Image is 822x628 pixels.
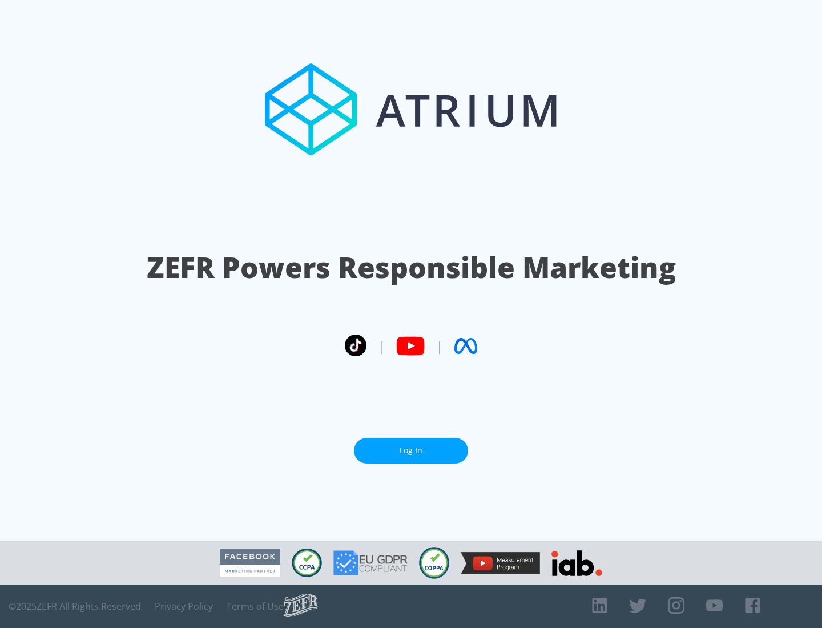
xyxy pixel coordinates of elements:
span: | [378,337,385,355]
img: YouTube Measurement Program [461,552,540,574]
span: © 2025 ZEFR All Rights Reserved [9,601,141,612]
img: GDPR Compliant [333,550,408,575]
img: CCPA Compliant [292,549,322,577]
img: IAB [551,550,602,576]
h1: ZEFR Powers Responsible Marketing [147,248,676,287]
a: Log In [354,438,468,464]
span: | [436,337,443,355]
a: Privacy Policy [155,601,213,612]
a: Terms of Use [227,601,284,612]
img: COPPA Compliant [419,547,449,579]
img: Facebook Marketing Partner [220,549,280,578]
